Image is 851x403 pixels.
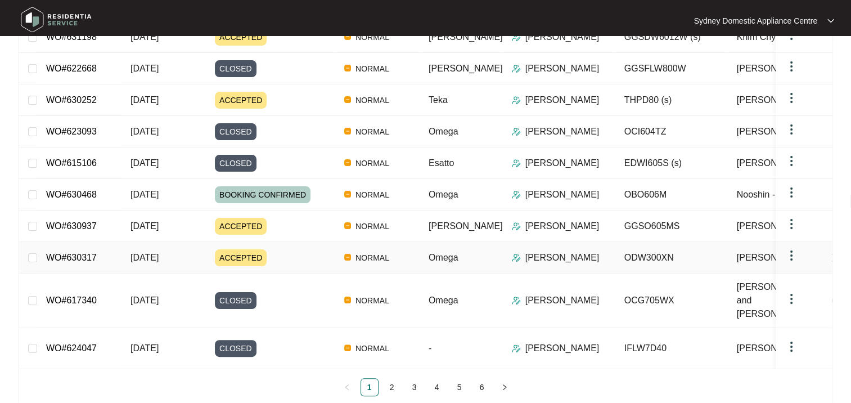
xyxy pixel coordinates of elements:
span: [PERSON_NAME] [737,156,811,170]
td: IFLW7D40 [615,328,728,369]
a: 1 [361,379,378,396]
td: OCI604TZ [615,116,728,147]
span: [DATE] [130,64,159,73]
a: WO#624047 [46,343,97,353]
td: GGSFLW800W [615,53,728,84]
span: CLOSED [215,292,256,309]
button: left [338,378,356,396]
img: residentia service logo [17,3,96,37]
span: NORMAL [351,220,394,233]
td: OBO606M [615,179,728,211]
span: NORMAL [351,251,394,265]
img: dropdown arrow [785,154,798,168]
span: ACCEPTED [215,218,267,235]
span: [PERSON_NAME] and [PERSON_NAME] [737,280,826,321]
span: ACCEPTED [215,249,267,266]
a: 6 [474,379,490,396]
img: dropdown arrow [827,18,834,24]
img: Assigner Icon [512,127,521,136]
a: WO#631198 [46,32,97,42]
img: dropdown arrow [785,217,798,231]
span: NORMAL [351,93,394,107]
span: CLOSED [215,60,256,77]
a: WO#615106 [46,158,97,168]
span: [DATE] [130,158,159,168]
td: OCG705WX [615,274,728,328]
img: Assigner Icon [512,159,521,168]
li: 5 [451,378,469,396]
span: [PERSON_NAME] [737,220,811,233]
span: Omega [429,127,458,136]
span: [PERSON_NAME] [429,32,503,42]
span: NORMAL [351,62,394,75]
span: NORMAL [351,342,394,355]
img: Vercel Logo [344,191,351,198]
a: WO#630937 [46,221,97,231]
img: dropdown arrow [785,340,798,353]
p: Sydney Domestic Appliance Centre [694,15,817,26]
a: WO#623093 [46,127,97,136]
a: 5 [451,379,468,396]
li: Previous Page [338,378,356,396]
span: [DATE] [130,95,159,105]
img: Assigner Icon [512,253,521,262]
img: Vercel Logo [344,159,351,166]
td: EDWI605S (s) [615,147,728,179]
span: Omega [429,190,458,199]
span: [DATE] [130,221,159,231]
img: dropdown arrow [785,186,798,199]
span: [DATE] [130,127,159,136]
td: THPD80 (s) [615,84,728,116]
span: [DATE] [130,32,159,42]
li: 1 [361,378,379,396]
li: Next Page [496,378,514,396]
img: Vercel Logo [344,222,351,229]
li: 2 [383,378,401,396]
a: WO#630317 [46,253,97,262]
li: 6 [473,378,491,396]
span: right [501,384,508,391]
span: NORMAL [351,294,394,307]
img: dropdown arrow [785,292,798,306]
span: NORMAL [351,156,394,170]
span: [PERSON_NAME] [429,221,503,231]
span: left [344,384,350,391]
p: [PERSON_NAME] [525,156,600,170]
p: [PERSON_NAME] [525,251,600,265]
a: WO#630468 [46,190,97,199]
p: [PERSON_NAME] [525,188,600,201]
span: Omega [429,253,458,262]
span: Teka [429,95,448,105]
span: CLOSED [215,340,256,357]
a: WO#630252 [46,95,97,105]
span: [DATE] [130,343,159,353]
p: [PERSON_NAME] [525,294,600,307]
img: Vercel Logo [344,128,351,135]
img: dropdown arrow [785,123,798,136]
span: [PERSON_NAME] ... [737,251,821,265]
img: dropdown arrow [785,60,798,73]
span: [DATE] [130,190,159,199]
span: Omega [429,295,458,305]
span: NORMAL [351,188,394,201]
span: ACCEPTED [215,92,267,109]
span: [PERSON_NAME] [737,125,811,138]
img: Vercel Logo [344,65,351,71]
span: BOOKING CONFIRMED [215,186,310,203]
img: Vercel Logo [344,297,351,303]
span: [PERSON_NAME] [737,93,811,107]
img: Vercel Logo [344,344,351,351]
td: GGSO605MS [615,211,728,242]
span: NORMAL [351,125,394,138]
span: - [429,343,431,353]
span: [DATE] [130,253,159,262]
p: [PERSON_NAME] [525,125,600,138]
span: [PERSON_NAME] [737,62,811,75]
p: [PERSON_NAME] [525,342,600,355]
span: [DATE] [130,295,159,305]
img: dropdown arrow [785,249,798,262]
td: ODW300XN [615,242,728,274]
img: dropdown arrow [785,91,798,105]
span: [PERSON_NAME] [429,64,503,73]
img: Vercel Logo [344,254,351,261]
